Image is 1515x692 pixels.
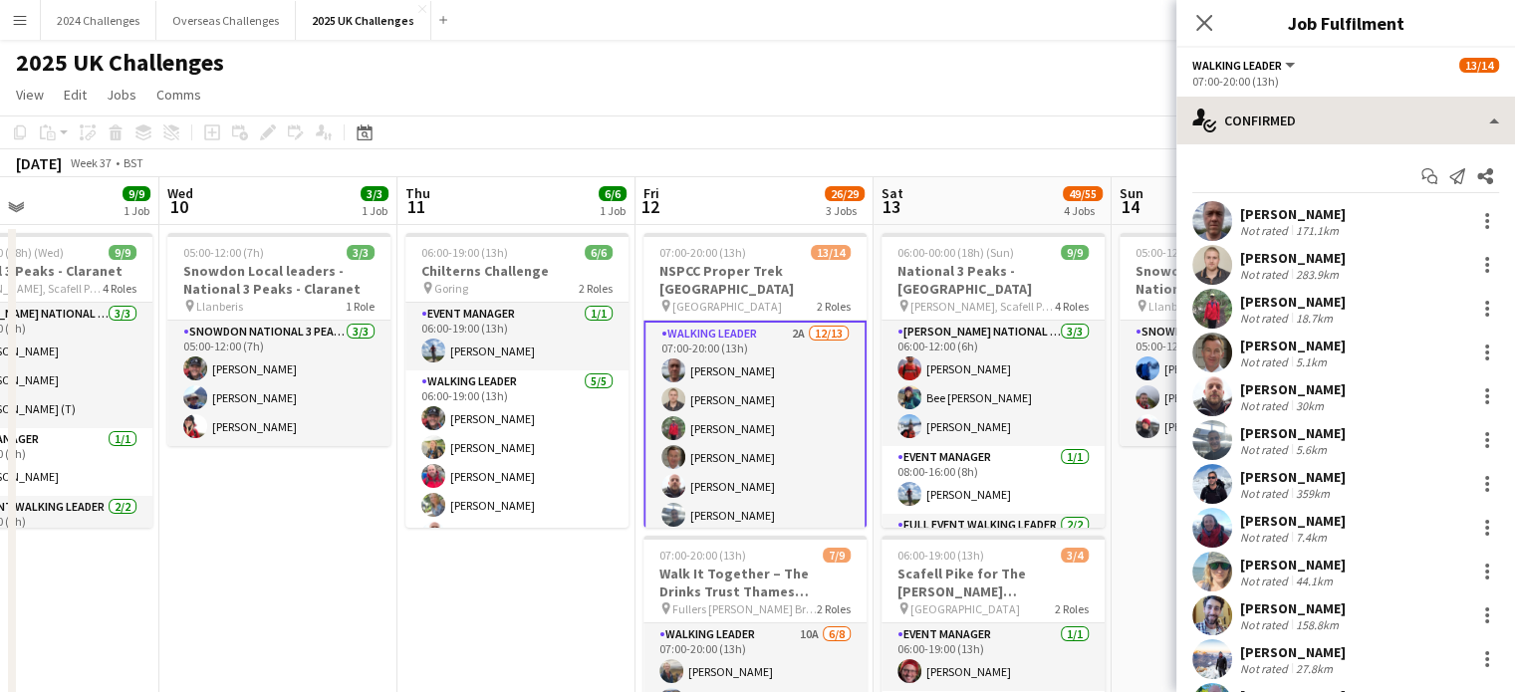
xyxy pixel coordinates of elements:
span: [PERSON_NAME], Scafell Pike and Snowdon [910,299,1055,314]
span: [GEOGRAPHIC_DATA] [672,299,782,314]
div: 3 Jobs [826,203,864,218]
span: 9/9 [109,245,136,260]
span: 9/9 [1061,245,1089,260]
div: [PERSON_NAME] [1240,599,1346,617]
span: Wed [167,184,193,202]
app-job-card: 06:00-00:00 (18h) (Sun)9/9National 3 Peaks - [GEOGRAPHIC_DATA] [PERSON_NAME], Scafell Pike and Sn... [882,233,1105,528]
div: 1 Job [362,203,387,218]
div: [PERSON_NAME] [1240,249,1346,267]
div: Not rated [1240,617,1292,632]
span: 1 Role [346,299,375,314]
a: Edit [56,82,95,108]
span: Goring [434,281,468,296]
span: 2 Roles [817,601,851,616]
span: Comms [156,86,201,104]
h3: Snowdon Local leaders - National 3 Peaks - Claranet [167,262,390,298]
h1: 2025 UK Challenges [16,48,224,78]
div: 7.4km [1292,530,1331,545]
div: 06:00-19:00 (13h)6/6Chilterns Challenge Goring2 RolesEvent Manager1/106:00-19:00 (13h)[PERSON_NAM... [405,233,629,528]
h3: Scafell Pike for The [PERSON_NAME] [PERSON_NAME] Trust [882,565,1105,600]
button: Overseas Challenges [156,1,296,40]
span: Fri [643,184,659,202]
div: [PERSON_NAME] [1240,337,1346,354]
span: 3/3 [361,186,388,201]
div: Not rated [1240,442,1292,457]
span: Fullers [PERSON_NAME] Brewery, [GEOGRAPHIC_DATA] [672,601,817,616]
div: BST [124,155,143,170]
div: [PERSON_NAME] [1240,205,1346,223]
div: 359km [1292,486,1334,501]
span: 13 [879,195,903,218]
app-card-role: Event Manager1/108:00-16:00 (8h)[PERSON_NAME] [882,446,1105,514]
span: 06:00-19:00 (13h) [897,548,984,563]
span: Llanberis [196,299,243,314]
span: 13/14 [811,245,851,260]
span: 6/6 [585,245,613,260]
span: Jobs [107,86,136,104]
h3: Snowdon Local leaders - National 3 Peaks [1120,262,1343,298]
div: [PERSON_NAME] [1240,468,1346,486]
div: 44.1km [1292,574,1337,588]
span: Thu [405,184,430,202]
h3: Walk It Together – The Drinks Trust Thames Footpath Challenge [643,565,867,600]
span: Walking Leader [1192,58,1282,73]
span: 14 [1117,195,1143,218]
span: 06:00-00:00 (18h) (Sun) [897,245,1014,260]
h3: Chilterns Challenge [405,262,629,280]
span: 2 Roles [817,299,851,314]
app-card-role: Event Manager1/106:00-19:00 (13h)[PERSON_NAME] [405,303,629,370]
app-card-role: Event Manager1/106:00-19:00 (13h)[PERSON_NAME] [882,623,1105,691]
app-card-role: Snowdon National 3 Peaks Walking Leader3/305:00-12:00 (7h)[PERSON_NAME][PERSON_NAME][PERSON_NAME] [167,321,390,446]
span: 07:00-20:00 (13h) [659,245,746,260]
span: 9/9 [123,186,150,201]
span: 3/4 [1061,548,1089,563]
span: 05:00-12:00 (7h) [1136,245,1216,260]
div: Not rated [1240,267,1292,282]
div: [PERSON_NAME] [1240,556,1346,574]
div: [PERSON_NAME] [1240,643,1346,661]
app-job-card: 07:00-20:00 (13h)13/14NSPCC Proper Trek [GEOGRAPHIC_DATA] [GEOGRAPHIC_DATA]2 RolesWalking Leader2... [643,233,867,528]
app-card-role: [PERSON_NAME] National 3 Peaks Walking Leader3/306:00-12:00 (6h)[PERSON_NAME]Bee [PERSON_NAME][PE... [882,321,1105,446]
span: View [16,86,44,104]
div: Confirmed [1176,97,1515,144]
div: 1 Job [600,203,626,218]
app-job-card: 05:00-12:00 (7h)3/3Snowdon Local leaders - National 3 Peaks - Claranet Llanberis1 RoleSnowdon Nat... [167,233,390,446]
div: Not rated [1240,661,1292,676]
div: 158.8km [1292,617,1343,632]
div: 5.1km [1292,354,1331,369]
div: 283.9km [1292,267,1343,282]
span: 05:00-12:00 (7h) [183,245,264,260]
span: 7/9 [823,548,851,563]
div: 27.8km [1292,661,1337,676]
app-job-card: 05:00-12:00 (7h)3/3Snowdon Local leaders - National 3 Peaks Llanberis1 RoleSnowdon National 3 Pea... [1120,233,1343,446]
div: [PERSON_NAME] [1240,293,1346,311]
a: Jobs [99,82,144,108]
a: Comms [148,82,209,108]
div: [PERSON_NAME] [1240,424,1346,442]
span: Sat [882,184,903,202]
div: Not rated [1240,398,1292,413]
span: 4 Roles [1055,299,1089,314]
span: 4 Roles [103,281,136,296]
app-card-role: Full Event Walking Leader2/2 [882,514,1105,616]
span: Edit [64,86,87,104]
h3: National 3 Peaks - [GEOGRAPHIC_DATA] [882,262,1105,298]
span: [GEOGRAPHIC_DATA] [910,601,1020,616]
span: 13/14 [1459,58,1499,73]
div: Not rated [1240,486,1292,501]
div: [DATE] [16,153,62,173]
div: [PERSON_NAME] [1240,380,1346,398]
div: [PERSON_NAME] [1240,512,1346,530]
div: Not rated [1240,574,1292,588]
div: 30km [1292,398,1328,413]
span: Sun [1120,184,1143,202]
span: 06:00-19:00 (13h) [421,245,508,260]
div: Not rated [1240,223,1292,238]
h3: NSPCC Proper Trek [GEOGRAPHIC_DATA] [643,262,867,298]
span: 6/6 [599,186,627,201]
div: Not rated [1240,354,1292,369]
span: 2 Roles [1055,601,1089,616]
span: 12 [640,195,659,218]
